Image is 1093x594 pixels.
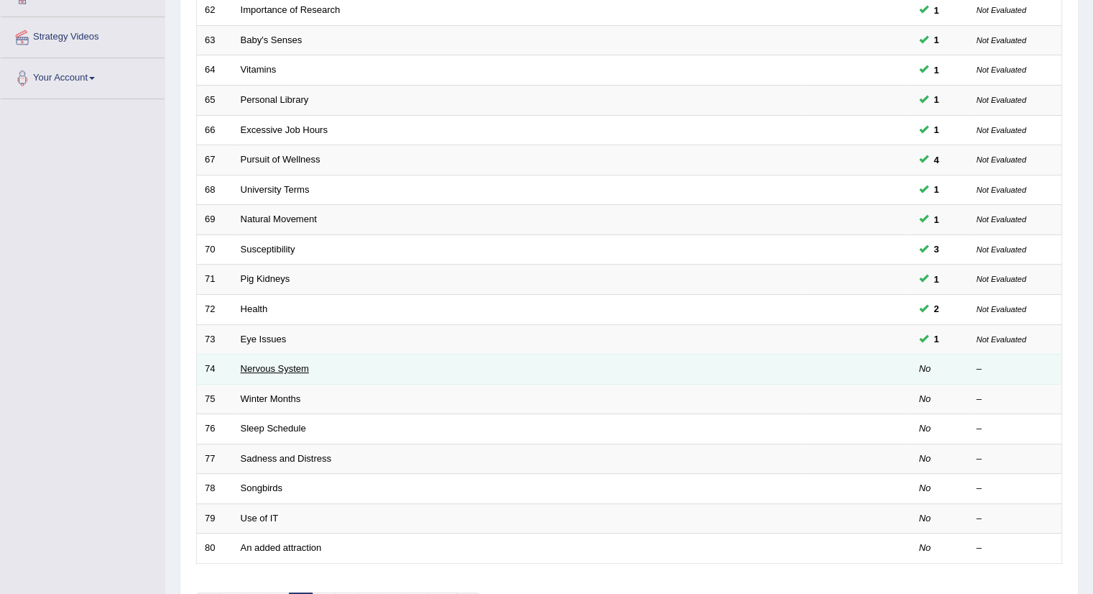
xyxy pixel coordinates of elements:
small: Not Evaluated [977,96,1026,104]
em: No [919,393,931,404]
span: You can still take this question [928,182,945,197]
a: Pursuit of Wellness [241,154,320,165]
div: – [977,512,1054,526]
span: You can still take this question [928,212,945,227]
a: Natural Movement [241,214,317,224]
td: 76 [197,414,233,444]
span: You can still take this question [928,3,945,18]
a: Personal Library [241,94,309,105]
a: Your Account [1,58,165,94]
a: Winter Months [241,393,301,404]
em: No [919,423,931,434]
span: You can still take this question [928,152,945,168]
td: 73 [197,324,233,355]
span: You can still take this question [928,122,945,137]
td: 74 [197,355,233,385]
td: 63 [197,25,233,55]
a: Importance of Research [241,4,341,15]
a: Songbirds [241,483,283,493]
td: 71 [197,265,233,295]
span: You can still take this question [928,32,945,47]
td: 70 [197,234,233,265]
a: Pig Kidneys [241,273,290,284]
td: 79 [197,503,233,534]
a: Susceptibility [241,244,295,255]
td: 69 [197,205,233,235]
em: No [919,513,931,524]
small: Not Evaluated [977,275,1026,283]
span: You can still take this question [928,63,945,78]
a: University Terms [241,184,310,195]
a: Eye Issues [241,334,287,344]
small: Not Evaluated [977,186,1026,194]
a: Strategy Videos [1,17,165,53]
small: Not Evaluated [977,215,1026,224]
div: – [977,362,1054,376]
span: You can still take this question [928,272,945,287]
a: An added attraction [241,542,322,553]
div: – [977,482,1054,495]
div: – [977,393,1054,406]
small: Not Evaluated [977,245,1026,254]
td: 68 [197,175,233,205]
small: Not Evaluated [977,126,1026,134]
td: 64 [197,55,233,86]
a: Health [241,303,268,314]
a: Sleep Schedule [241,423,306,434]
a: Baby's Senses [241,35,303,45]
a: Excessive Job Hours [241,124,328,135]
small: Not Evaluated [977,36,1026,45]
td: 72 [197,294,233,324]
div: – [977,422,1054,436]
span: You can still take this question [928,92,945,107]
a: Sadness and Distress [241,453,331,464]
em: No [919,542,931,553]
a: Use of IT [241,513,279,524]
td: 67 [197,145,233,175]
a: Vitamins [241,64,277,75]
td: 77 [197,444,233,474]
span: You can still take this question [928,242,945,257]
td: 65 [197,86,233,116]
td: 66 [197,115,233,145]
div: – [977,452,1054,466]
small: Not Evaluated [977,155,1026,164]
em: No [919,483,931,493]
small: Not Evaluated [977,305,1026,314]
small: Not Evaluated [977,6,1026,14]
small: Not Evaluated [977,65,1026,74]
em: No [919,453,931,464]
em: No [919,363,931,374]
td: 75 [197,384,233,414]
td: 78 [197,474,233,504]
span: You can still take this question [928,332,945,347]
a: Nervous System [241,363,309,374]
td: 80 [197,534,233,564]
small: Not Evaluated [977,335,1026,344]
span: You can still take this question [928,301,945,316]
div: – [977,542,1054,555]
